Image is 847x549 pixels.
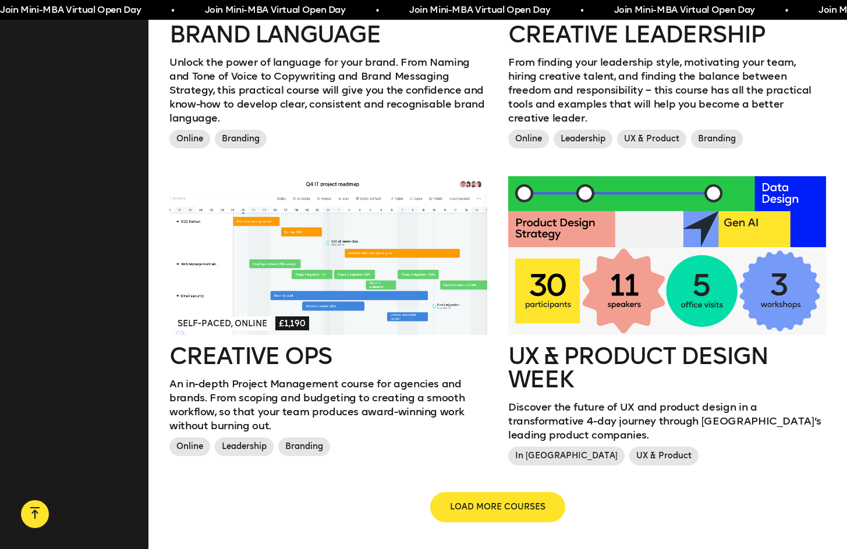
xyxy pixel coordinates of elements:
[169,344,487,368] h2: Creative Ops
[174,316,271,330] span: Self-paced, Online
[431,493,564,521] button: LOAD MORE COURSES
[554,130,612,148] span: Leadership
[275,316,309,330] span: £1,190
[169,23,487,46] h2: Brand Language
[450,501,545,513] span: LOAD MORE COURSES
[785,3,788,17] span: •
[215,130,267,148] span: Branding
[508,344,826,391] h2: UX & Product Design Week
[171,3,174,17] span: •
[508,447,625,465] span: In [GEOGRAPHIC_DATA]
[508,23,826,46] h2: Creative Leadership
[629,447,699,465] span: UX & Product
[691,130,743,148] span: Branding
[169,176,487,461] a: Self-paced, Online£1,190Creative OpsAn in-depth Project Management course for agencies and brands...
[508,55,826,125] p: From finding your leadership style, motivating your team, hiring creative talent, and finding the...
[508,176,826,470] a: UX & Product Design WeekDiscover the future of UX and product design in a transformative 4-day jo...
[278,437,330,456] span: Branding
[376,3,379,17] span: •
[169,437,210,456] span: Online
[580,3,583,17] span: •
[169,130,210,148] span: Online
[508,400,826,442] p: Discover the future of UX and product design in a transformative 4-day journey through [GEOGRAPHI...
[215,437,274,456] span: Leadership
[617,130,686,148] span: UX & Product
[169,55,487,125] p: Unlock the power of language for your brand. From Naming and Tone of Voice to Copywriting and Bra...
[508,130,549,148] span: Online
[169,377,487,433] p: An in-depth Project Management course for agencies and brands. From scoping and budgeting to crea...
